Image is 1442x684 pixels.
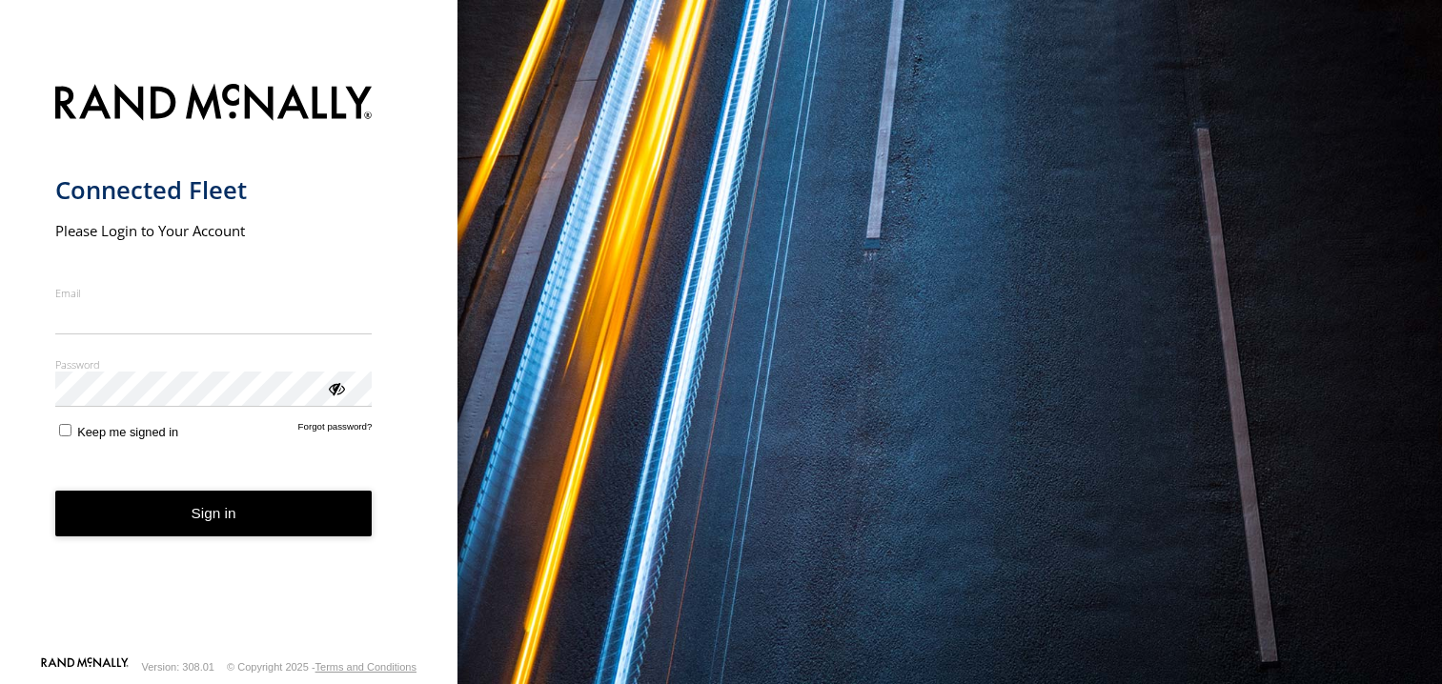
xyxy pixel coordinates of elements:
button: Sign in [55,491,373,537]
a: Visit our Website [41,657,129,676]
div: ViewPassword [326,378,345,397]
input: Keep me signed in [59,424,71,436]
img: Rand McNally [55,80,373,129]
label: Password [55,357,373,372]
div: © Copyright 2025 - [227,661,416,673]
a: Forgot password? [298,421,373,439]
h2: Please Login to Your Account [55,221,373,240]
div: Version: 308.01 [142,661,214,673]
span: Keep me signed in [77,425,178,439]
label: Email [55,286,373,300]
h1: Connected Fleet [55,174,373,206]
form: main [55,72,403,655]
a: Terms and Conditions [315,661,416,673]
